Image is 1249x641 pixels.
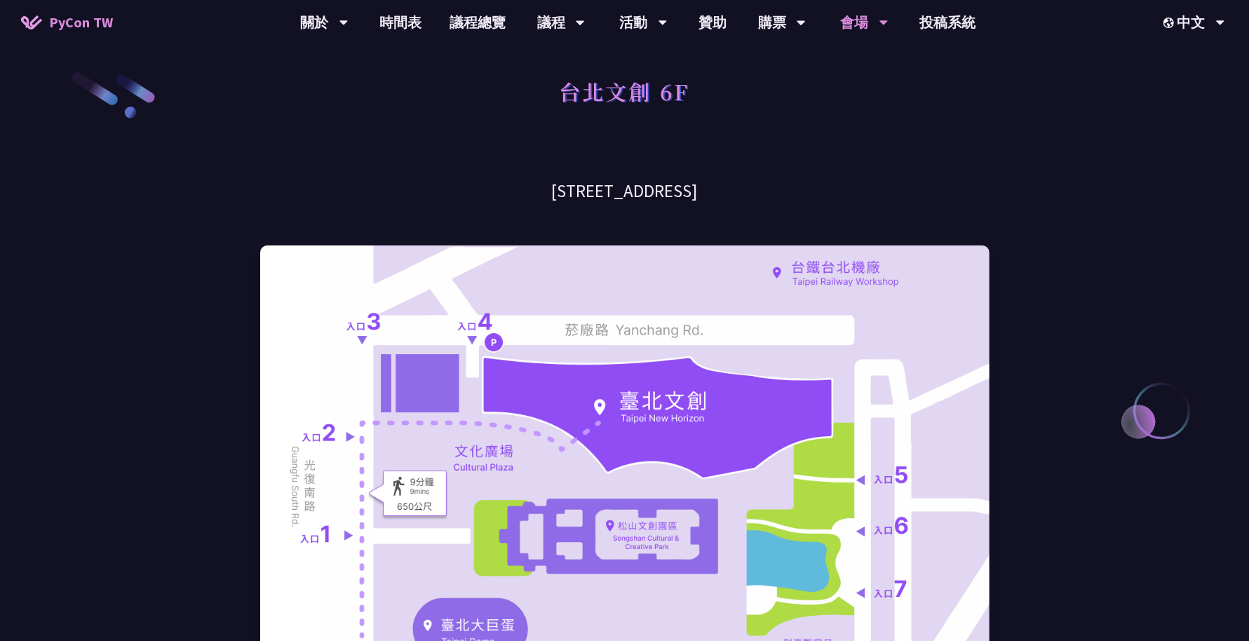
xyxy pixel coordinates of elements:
[260,179,990,203] h3: [STREET_ADDRESS]
[560,70,690,112] h1: 台北文創 6F
[7,5,127,40] a: PyCon TW
[1163,18,1177,28] img: Locale Icon
[49,12,113,33] span: PyCon TW
[21,15,42,29] img: Home icon of PyCon TW 2025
